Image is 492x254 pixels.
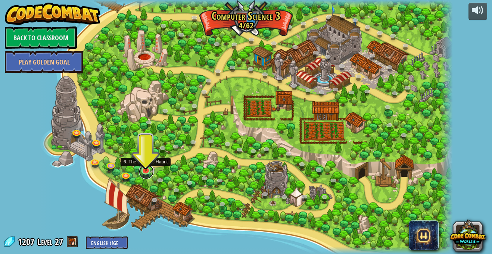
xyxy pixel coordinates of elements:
[5,26,77,49] a: Back to Classroom
[5,3,100,25] img: CodeCombat - Learn how to code by playing a game
[55,236,63,248] span: 27
[37,236,52,248] span: Level
[468,3,487,20] button: Adjust volume
[141,148,151,172] img: level-banner-unstarted.png
[5,51,83,73] a: Play Golden Goal
[18,236,37,248] span: 1207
